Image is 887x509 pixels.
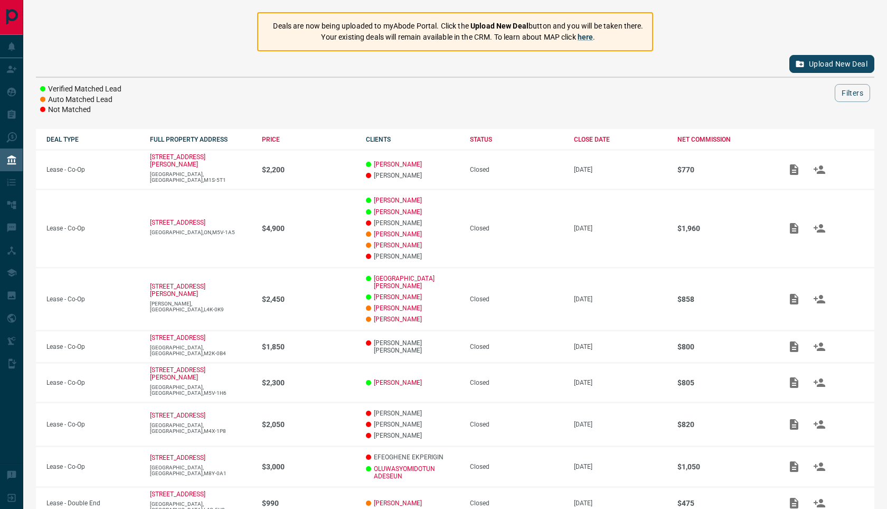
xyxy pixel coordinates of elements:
[150,283,205,298] a: [STREET_ADDRESS][PERSON_NAME]
[262,420,355,429] p: $2,050
[374,242,422,249] a: [PERSON_NAME]
[374,293,422,301] a: [PERSON_NAME]
[807,462,832,470] span: Match Clients
[366,454,460,461] p: EFEOGHENE EKPERIGIN
[470,421,563,428] div: Closed
[807,420,832,428] span: Match Clients
[677,462,770,471] p: $1,050
[150,136,251,143] div: FULL PROPERTY ADDRESS
[366,219,460,227] p: [PERSON_NAME]
[150,171,251,183] p: [GEOGRAPHIC_DATA],[GEOGRAPHIC_DATA],M1S-5T1
[46,463,139,470] p: Lease - Co-Op
[470,22,529,30] strong: Upload New Deal
[807,378,832,386] span: Match Clients
[150,229,251,235] p: [GEOGRAPHIC_DATA],ON,M5V-1A5
[677,136,770,143] div: NET COMMISSION
[150,366,205,381] a: [STREET_ADDRESS][PERSON_NAME]
[807,165,832,173] span: Match Clients
[150,412,205,419] a: [STREET_ADDRESS]
[374,161,422,168] a: [PERSON_NAME]
[677,499,770,507] p: $475
[150,153,205,168] a: [STREET_ADDRESS][PERSON_NAME]
[781,420,807,428] span: Add / View Documents
[574,379,667,386] p: [DATE]
[574,499,667,507] p: [DATE]
[807,295,832,302] span: Match Clients
[781,295,807,302] span: Add / View Documents
[262,136,355,143] div: PRICE
[150,422,251,434] p: [GEOGRAPHIC_DATA],[GEOGRAPHIC_DATA],M4X-1P8
[470,295,563,303] div: Closed
[366,410,460,417] p: [PERSON_NAME]
[46,343,139,350] p: Lease - Co-Op
[574,343,667,350] p: [DATE]
[374,275,460,290] a: [GEOGRAPHIC_DATA] [PERSON_NAME]
[150,454,205,461] a: [STREET_ADDRESS]
[40,84,121,95] li: Verified Matched Lead
[366,136,460,143] div: CLIENTS
[150,219,205,226] a: [STREET_ADDRESS]
[374,379,422,386] a: [PERSON_NAME]
[262,499,355,507] p: $990
[374,465,460,480] a: OLUWASYOMIDOTUN ADESEUN
[262,295,355,303] p: $2,450
[374,197,422,204] a: [PERSON_NAME]
[470,343,563,350] div: Closed
[470,463,563,470] div: Closed
[150,491,205,498] a: [STREET_ADDRESS]
[262,343,355,351] p: $1,850
[574,136,667,143] div: CLOSE DATE
[273,21,643,32] p: Deals are now being uploaded to myAbode Portal. Click the button and you will be taken there.
[578,33,593,41] a: here
[46,225,139,232] p: Lease - Co-Op
[470,166,563,173] div: Closed
[574,166,667,173] p: [DATE]
[807,225,832,232] span: Match Clients
[366,432,460,439] p: [PERSON_NAME]
[150,345,251,356] p: [GEOGRAPHIC_DATA],[GEOGRAPHIC_DATA],M2K-0B4
[781,462,807,470] span: Add / View Documents
[150,334,205,341] a: [STREET_ADDRESS]
[781,165,807,173] span: Add / View Documents
[789,55,874,73] button: Upload New Deal
[150,384,251,396] p: [GEOGRAPHIC_DATA],[GEOGRAPHIC_DATA],M5V-1H6
[781,343,807,350] span: Add / View Documents
[574,225,667,232] p: [DATE]
[40,105,121,115] li: Not Matched
[262,462,355,471] p: $3,000
[366,339,460,354] p: [PERSON_NAME] [PERSON_NAME]
[781,499,807,506] span: Add / View Documents
[574,295,667,303] p: [DATE]
[677,420,770,429] p: $820
[46,136,139,143] div: DEAL TYPE
[366,172,460,179] p: [PERSON_NAME]
[366,253,460,260] p: [PERSON_NAME]
[374,304,422,312] a: [PERSON_NAME]
[46,499,139,507] p: Lease - Double End
[374,499,422,507] a: [PERSON_NAME]
[374,316,422,323] a: [PERSON_NAME]
[470,499,563,507] div: Closed
[781,378,807,386] span: Add / View Documents
[150,301,251,312] p: [PERSON_NAME],[GEOGRAPHIC_DATA],L4K-0K9
[470,379,563,386] div: Closed
[46,166,139,173] p: Lease - Co-Op
[46,295,139,303] p: Lease - Co-Op
[574,421,667,428] p: [DATE]
[366,421,460,428] p: [PERSON_NAME]
[807,343,832,350] span: Match Clients
[470,225,563,232] div: Closed
[574,463,667,470] p: [DATE]
[46,379,139,386] p: Lease - Co-Op
[262,224,355,233] p: $4,900
[677,378,770,387] p: $805
[46,421,139,428] p: Lease - Co-Op
[262,378,355,387] p: $2,300
[374,208,422,216] a: [PERSON_NAME]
